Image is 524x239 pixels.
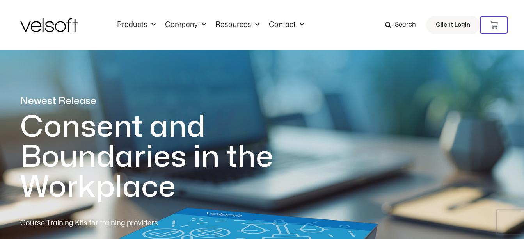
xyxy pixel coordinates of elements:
[385,18,421,32] a: Search
[436,20,470,30] span: Client Login
[20,18,78,32] img: Velsoft Training Materials
[160,21,211,29] a: CompanyMenu Toggle
[20,112,305,202] h1: Consent and Boundaries in the Workplace
[20,218,215,229] p: Course Training Kits for training providers
[395,20,416,30] span: Search
[264,21,309,29] a: ContactMenu Toggle
[112,21,160,29] a: ProductsMenu Toggle
[20,95,305,108] p: Newest Release
[426,16,480,34] a: Client Login
[112,21,309,29] nav: Menu
[211,21,264,29] a: ResourcesMenu Toggle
